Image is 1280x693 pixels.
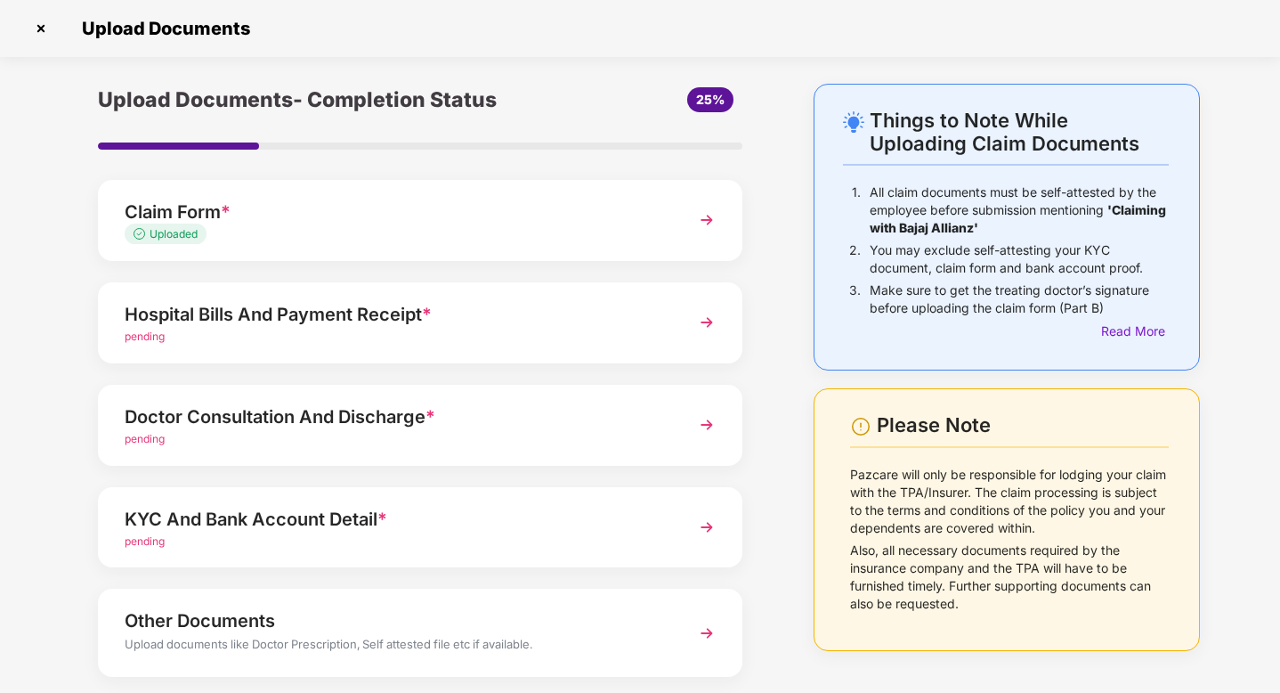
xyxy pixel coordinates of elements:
p: You may exclude self-attesting your KYC document, claim form and bank account proof. [870,241,1169,277]
p: Make sure to get the treating doctor’s signature before uploading the claim form (Part B) [870,281,1169,317]
span: 25% [696,92,725,107]
img: svg+xml;base64,PHN2ZyBpZD0iQ3Jvc3MtMzJ4MzIiIHhtbG5zPSJodHRwOi8vd3d3LnczLm9yZy8yMDAwL3N2ZyIgd2lkdG... [27,14,55,43]
span: Uploaded [150,227,198,241]
div: KYC And Bank Account Detail [125,505,666,534]
div: Upload documents like Doctor Prescription, Self attested file etc if available. [125,635,666,658]
div: Claim Form [125,198,666,226]
img: svg+xml;base64,PHN2ZyB4bWxucz0iaHR0cDovL3d3dy53My5vcmcvMjAwMC9zdmciIHdpZHRoPSIyNC4wOTMiIGhlaWdodD... [843,111,864,133]
p: 1. [852,183,861,237]
p: 3. [849,281,861,317]
img: svg+xml;base64,PHN2ZyBpZD0iTmV4dCIgeG1sbnM9Imh0dHA6Ly93d3cudzMub3JnLzIwMDAvc3ZnIiB3aWR0aD0iMzYiIG... [691,306,723,338]
div: Upload Documents- Completion Status [98,84,528,116]
div: Read More [1101,322,1169,341]
span: Upload Documents [64,18,259,39]
p: Pazcare will only be responsible for lodging your claim with the TPA/Insurer. The claim processin... [850,466,1169,537]
img: svg+xml;base64,PHN2ZyBpZD0iTmV4dCIgeG1sbnM9Imh0dHA6Ly93d3cudzMub3JnLzIwMDAvc3ZnIiB3aWR0aD0iMzYiIG... [691,617,723,649]
span: pending [125,432,165,445]
div: Things to Note While Uploading Claim Documents [870,109,1169,155]
p: All claim documents must be self-attested by the employee before submission mentioning [870,183,1169,237]
img: svg+xml;base64,PHN2ZyBpZD0iTmV4dCIgeG1sbnM9Imh0dHA6Ly93d3cudzMub3JnLzIwMDAvc3ZnIiB3aWR0aD0iMzYiIG... [691,511,723,543]
div: Doctor Consultation And Discharge [125,403,666,431]
span: pending [125,534,165,548]
img: svg+xml;base64,PHN2ZyBpZD0iTmV4dCIgeG1sbnM9Imh0dHA6Ly93d3cudzMub3JnLzIwMDAvc3ZnIiB3aWR0aD0iMzYiIG... [691,204,723,236]
img: svg+xml;base64,PHN2ZyB4bWxucz0iaHR0cDovL3d3dy53My5vcmcvMjAwMC9zdmciIHdpZHRoPSIxMy4zMzMiIGhlaWdodD... [134,228,150,240]
p: 2. [849,241,861,277]
img: svg+xml;base64,PHN2ZyBpZD0iTmV4dCIgeG1sbnM9Imh0dHA6Ly93d3cudzMub3JnLzIwMDAvc3ZnIiB3aWR0aD0iMzYiIG... [691,409,723,441]
span: pending [125,330,165,343]
div: Please Note [877,413,1169,437]
div: Other Documents [125,607,666,635]
img: svg+xml;base64,PHN2ZyBpZD0iV2FybmluZ18tXzI0eDI0IiBkYXRhLW5hbWU9Ildhcm5pbmcgLSAyNHgyNCIgeG1sbnM9Im... [850,416,871,437]
p: Also, all necessary documents required by the insurance company and the TPA will have to be furni... [850,542,1169,613]
div: Hospital Bills And Payment Receipt [125,300,666,329]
